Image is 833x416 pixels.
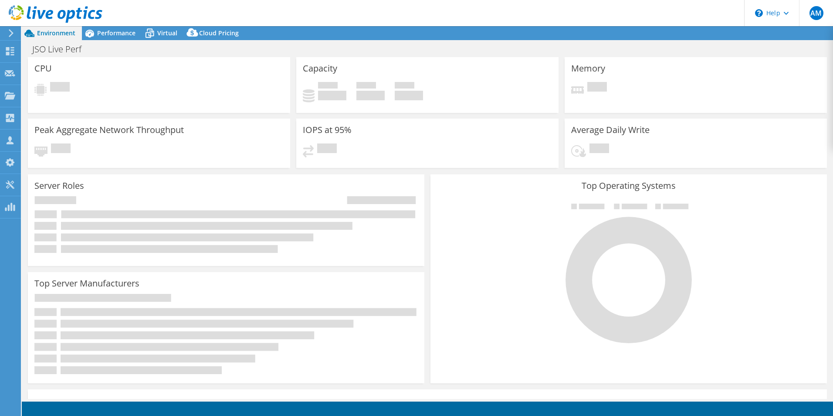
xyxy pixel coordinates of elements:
[356,91,385,100] h4: 0 GiB
[34,279,139,288] h3: Top Server Manufacturers
[50,82,70,94] span: Pending
[587,82,607,94] span: Pending
[395,91,423,100] h4: 0 GiB
[395,82,414,91] span: Total
[34,125,184,135] h3: Peak Aggregate Network Throughput
[34,64,52,73] h3: CPU
[51,143,71,155] span: Pending
[437,181,820,191] h3: Top Operating Systems
[303,125,352,135] h3: IOPS at 95%
[37,29,75,37] span: Environment
[571,64,605,73] h3: Memory
[755,9,763,17] svg: \n
[318,91,346,100] h4: 0 GiB
[28,44,95,54] h1: JSO Live Perf
[317,143,337,155] span: Pending
[809,6,823,20] span: AM
[34,181,84,191] h3: Server Roles
[318,82,338,91] span: Used
[303,64,337,73] h3: Capacity
[589,143,609,155] span: Pending
[157,29,177,37] span: Virtual
[97,29,135,37] span: Performance
[356,82,376,91] span: Free
[571,125,650,135] h3: Average Daily Write
[199,29,239,37] span: Cloud Pricing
